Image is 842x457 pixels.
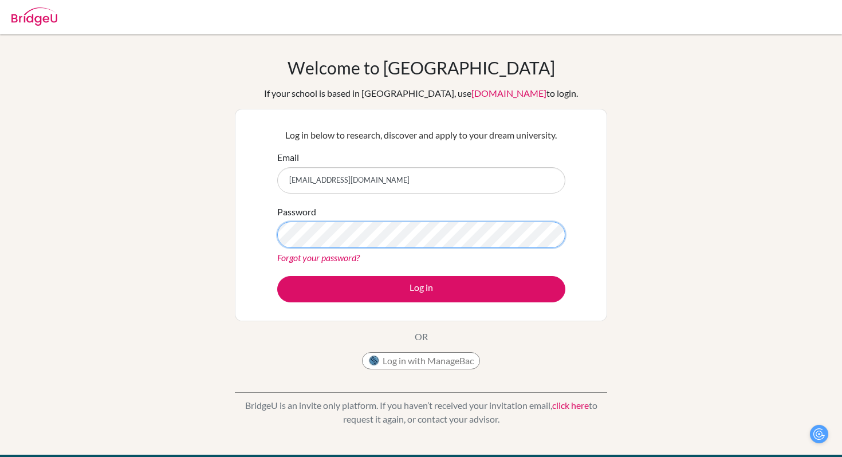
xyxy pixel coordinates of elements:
[277,128,565,142] p: Log in below to research, discover and apply to your dream university.
[552,400,589,411] a: click here
[11,7,57,26] img: Bridge-U
[235,399,607,426] p: BridgeU is an invite only platform. If you haven’t received your invitation email, to request it ...
[264,86,578,100] div: If your school is based in [GEOGRAPHIC_DATA], use to login.
[277,151,299,164] label: Email
[277,276,565,302] button: Log in
[288,57,555,78] h1: Welcome to [GEOGRAPHIC_DATA]
[471,88,546,99] a: [DOMAIN_NAME]
[277,205,316,219] label: Password
[415,330,428,344] p: OR
[362,352,480,369] button: Log in with ManageBac
[277,252,360,263] a: Forgot your password?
